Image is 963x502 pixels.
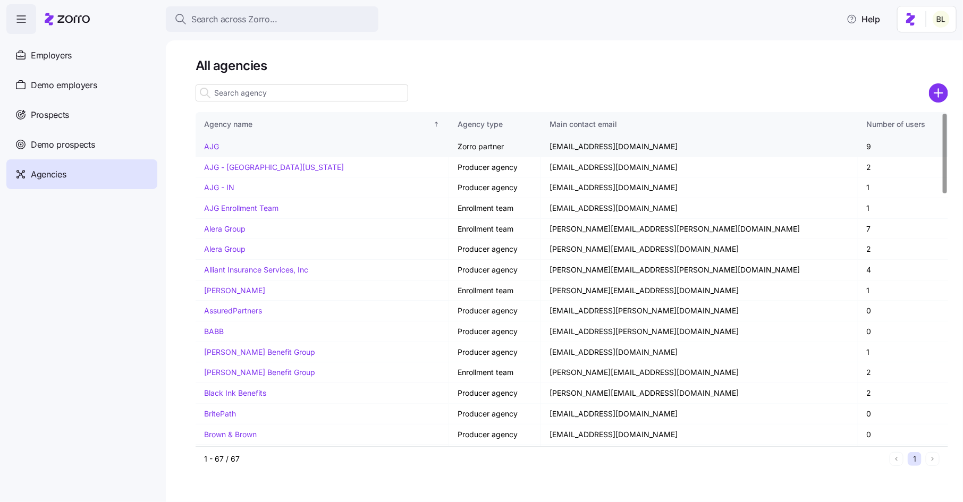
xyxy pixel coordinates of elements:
td: 1 [858,177,948,198]
span: Prospects [31,108,69,122]
td: [EMAIL_ADDRESS][PERSON_NAME][DOMAIN_NAME] [541,301,858,321]
td: Producer agency [449,157,541,178]
button: Help [838,8,889,30]
span: Search across Zorro... [191,13,277,26]
td: 4 [858,260,948,280]
a: AJG - [GEOGRAPHIC_DATA][US_STATE] [204,163,344,172]
a: Alliant Insurance Services, Inc [204,265,308,274]
td: 1 [858,445,948,465]
td: Enrollment team [449,198,541,219]
button: 1 [908,452,922,466]
td: 1 [858,280,948,301]
td: [PERSON_NAME][EMAIL_ADDRESS][DOMAIN_NAME] [541,362,858,383]
td: Producer agency [449,445,541,465]
td: Enrollment team [449,219,541,240]
td: 2 [858,383,948,404]
a: Employers [6,40,157,70]
th: Agency nameSorted ascending [196,112,449,137]
td: [EMAIL_ADDRESS][DOMAIN_NAME] [541,198,858,219]
a: Prospects [6,100,157,130]
td: Producer agency [449,177,541,198]
span: Employers [31,49,72,62]
button: Search across Zorro... [166,6,378,32]
span: Demo employers [31,79,97,92]
td: 0 [858,424,948,445]
td: Zorro partner [449,137,541,157]
span: Help [847,13,880,25]
a: BABB [204,327,224,336]
td: Producer agency [449,260,541,280]
td: [PERSON_NAME][EMAIL_ADDRESS][PERSON_NAME][DOMAIN_NAME] [541,219,858,240]
td: [PERSON_NAME][EMAIL_ADDRESS][DOMAIN_NAME] [541,239,858,260]
a: Brown & Brown [204,430,257,439]
img: 2fabda6663eee7a9d0b710c60bc473af [933,11,950,28]
h1: All agencies [196,57,948,74]
span: Demo prospects [31,138,95,151]
td: [EMAIL_ADDRESS][DOMAIN_NAME] [541,404,858,424]
td: Enrollment team [449,280,541,301]
a: AJG Enrollment Team [204,203,278,212]
a: [PERSON_NAME] [204,286,265,295]
td: Producer agency [449,404,541,424]
td: 1 [858,342,948,363]
td: Producer agency [449,424,541,445]
td: [EMAIL_ADDRESS][DOMAIN_NAME] [541,137,858,157]
td: 2 [858,239,948,260]
td: Producer agency [449,383,541,404]
button: Previous page [890,452,903,466]
div: Number of users [867,118,940,130]
td: Producer agency [449,301,541,321]
td: [EMAIL_ADDRESS][DOMAIN_NAME] [541,157,858,178]
td: [EMAIL_ADDRESS][DOMAIN_NAME] [541,177,858,198]
td: [EMAIL_ADDRESS][DOMAIN_NAME] [541,424,858,445]
td: [EMAIL_ADDRESS][DOMAIN_NAME] [541,445,858,465]
a: BritePath [204,409,236,418]
td: 1 [858,198,948,219]
input: Search agency [196,84,408,101]
span: Agencies [31,168,66,181]
a: [PERSON_NAME] Benefit Group [204,347,315,356]
div: 1 - 67 / 67 [204,454,885,464]
td: Producer agency [449,321,541,342]
td: 0 [858,301,948,321]
div: Agency type [458,118,532,130]
td: 7 [858,219,948,240]
td: 2 [858,362,948,383]
td: 2 [858,157,948,178]
svg: add icon [929,83,948,103]
a: Demo prospects [6,130,157,159]
td: [EMAIL_ADDRESS][PERSON_NAME][DOMAIN_NAME] [541,321,858,342]
a: Agencies [6,159,157,189]
td: [PERSON_NAME][EMAIL_ADDRESS][PERSON_NAME][DOMAIN_NAME] [541,260,858,280]
a: Demo employers [6,70,157,100]
a: AssuredPartners [204,306,262,315]
div: Agency name [204,118,431,130]
td: Producer agency [449,342,541,363]
div: Sorted ascending [433,121,440,128]
a: AJG [204,142,219,151]
td: [EMAIL_ADDRESS][DOMAIN_NAME] [541,342,858,363]
a: Alera Group [204,224,246,233]
td: 0 [858,321,948,342]
a: [PERSON_NAME] Benefit Group [204,368,315,377]
td: Enrollment team [449,362,541,383]
td: 0 [858,404,948,424]
td: 9 [858,137,948,157]
a: AJG - IN [204,183,234,192]
div: Main contact email [550,118,849,130]
td: [PERSON_NAME][EMAIL_ADDRESS][DOMAIN_NAME] [541,280,858,301]
a: Alera Group [204,244,246,253]
td: [PERSON_NAME][EMAIL_ADDRESS][DOMAIN_NAME] [541,383,858,404]
button: Next page [926,452,940,466]
td: Producer agency [449,239,541,260]
a: Black Ink Benefits [204,388,266,397]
